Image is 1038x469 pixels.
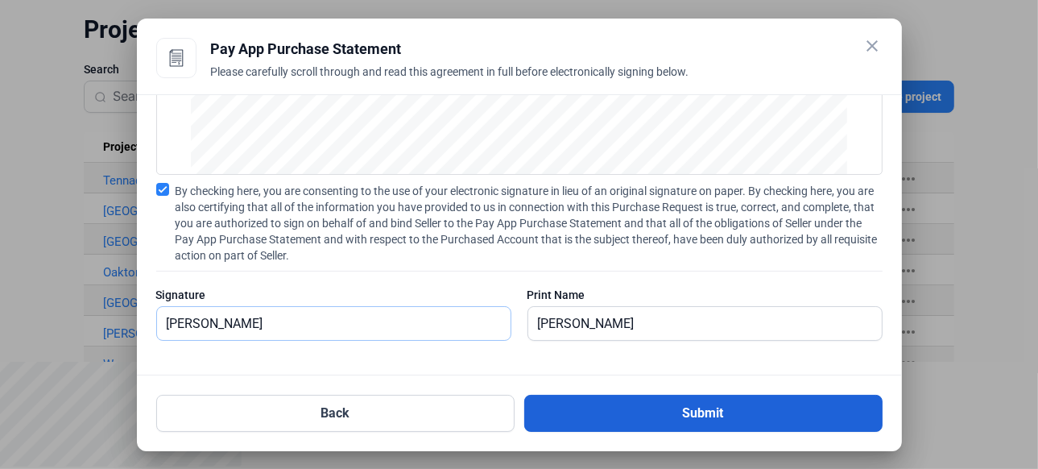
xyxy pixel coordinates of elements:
[528,307,864,340] input: Print Name
[156,395,515,432] button: Back
[211,38,883,60] div: Pay App Purchase Statement
[156,287,511,303] div: Signature
[176,183,883,264] span: By checking here, you are consenting to the use of your electronic signature in lieu of an origin...
[863,36,883,56] mat-icon: close
[527,287,883,303] div: Print Name
[157,307,511,340] input: Signature
[524,395,883,432] button: Submit
[211,64,883,99] div: Please carefully scroll through and read this agreement in full before electronically signing below.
